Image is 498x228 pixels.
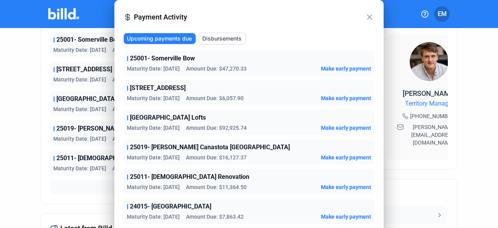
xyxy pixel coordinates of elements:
[365,12,374,22] mat-icon: close
[410,42,449,81] img: Territory Manager
[112,76,170,83] span: Amount Due: $6,057.90
[321,124,371,132] button: Make early payment
[186,154,247,161] span: Amount Due: $16,127.37
[56,65,112,74] span: [STREET_ADDRESS]
[186,124,247,132] span: Amount Due: $92,925.74
[202,35,242,42] span: Disbursements
[186,65,247,72] span: Amount Due: $47,270.33
[112,164,173,172] span: Amount Due: $11,364.50
[56,154,176,163] span: 25011- [DEMOGRAPHIC_DATA] Renovation
[321,183,371,191] button: Make early payment
[53,105,106,113] span: Maturity Date: [DATE]
[127,213,180,221] span: Maturity Date: [DATE]
[127,94,180,102] span: Maturity Date: [DATE]
[410,112,456,120] span: [PHONE_NUMBER]
[48,8,79,19] img: Billd Company Logo
[321,213,371,221] button: Make early payment
[53,135,106,143] span: Maturity Date: [DATE]
[199,33,246,44] button: Disbursements
[130,113,206,122] span: [GEOGRAPHIC_DATA] Lofts
[186,213,244,221] span: Amount Due: $7,863.42
[405,99,454,108] span: Territory Manager
[127,65,180,72] span: Maturity Date: [DATE]
[112,46,173,54] span: Amount Due: $47,270.33
[127,154,180,161] span: Maturity Date: [DATE]
[186,94,244,102] span: Amount Due: $6,057.90
[321,94,371,102] button: Make early payment
[186,183,247,191] span: Amount Due: $11,364.50
[321,65,371,72] button: Make early payment
[130,143,290,152] span: 25019- [PERSON_NAME] Canastota [GEOGRAPHIC_DATA]
[56,124,216,133] span: 25019- [PERSON_NAME] Canastota [GEOGRAPHIC_DATA]
[438,9,447,19] span: EM
[127,124,180,132] span: Maturity Date: [DATE]
[112,105,173,113] span: Amount Due: $92,925.74
[130,202,211,211] span: 24015- [GEOGRAPHIC_DATA]
[56,35,121,44] span: 25001- Somerville Bow
[127,35,192,42] span: Upcoming payments due
[53,164,106,172] span: Maturity Date: [DATE]
[321,154,371,161] button: Make early payment
[56,94,132,104] span: [GEOGRAPHIC_DATA] Lofts
[127,183,180,191] span: Maturity Date: [DATE]
[112,135,173,143] span: Amount Due: $16,127.37
[53,46,106,54] span: Maturity Date: [DATE]
[124,33,196,44] button: Upcoming payments due
[134,12,365,23] span: Payment Activity
[405,123,461,147] span: [PERSON_NAME][EMAIL_ADDRESS][DOMAIN_NAME]
[53,76,106,83] span: Maturity Date: [DATE]
[130,83,186,93] span: [STREET_ADDRESS]
[130,172,249,182] span: 25011- [DEMOGRAPHIC_DATA] Renovation
[130,54,195,63] span: 25001- Somerville Bow
[403,89,456,97] span: [PERSON_NAME]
